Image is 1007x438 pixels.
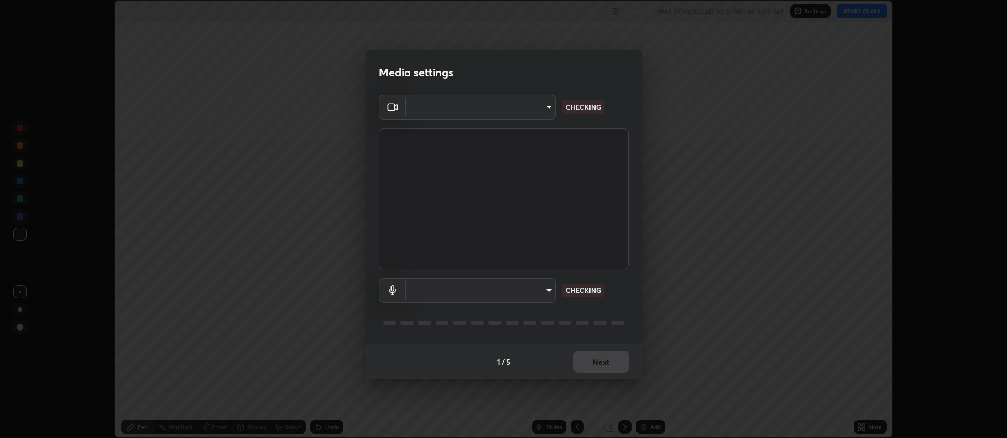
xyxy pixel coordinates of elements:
[379,65,453,80] h2: Media settings
[497,356,500,368] h4: 1
[566,285,601,295] p: CHECKING
[506,356,510,368] h4: 5
[566,102,601,112] p: CHECKING
[502,356,505,368] h4: /
[406,278,556,303] div: ​
[406,95,556,120] div: ​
